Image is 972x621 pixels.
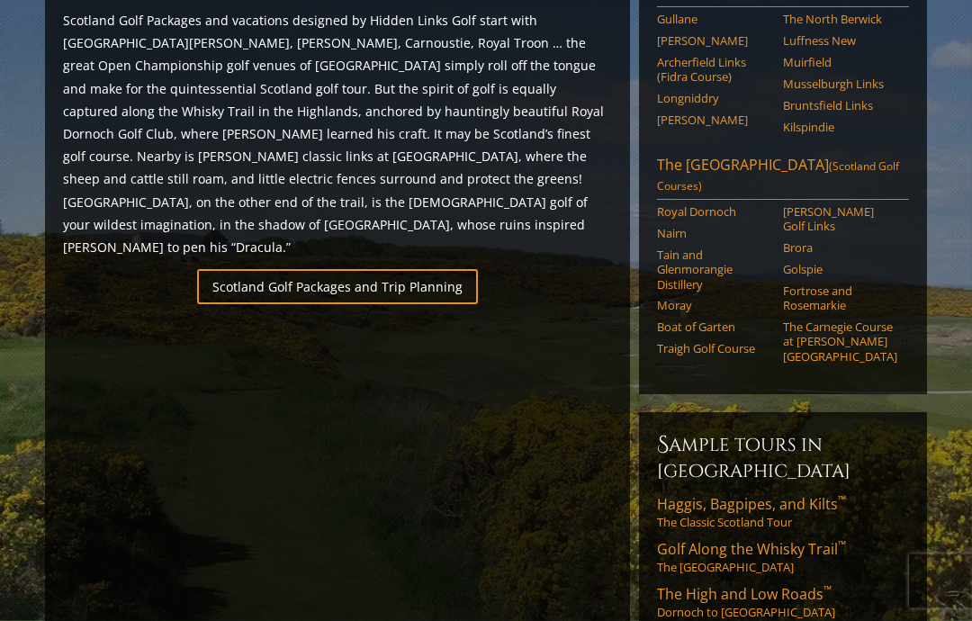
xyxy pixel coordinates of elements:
[783,320,897,364] a: The Carnegie Course at [PERSON_NAME][GEOGRAPHIC_DATA]
[657,540,846,560] span: Golf Along the Whisky Trail
[783,284,897,314] a: Fortrose and Rosemarkie
[657,585,832,605] span: The High and Low Roads
[783,13,897,27] a: The North Berwick
[838,538,846,553] sup: ™
[823,583,832,598] sup: ™
[657,320,771,335] a: Boat of Garten
[657,113,771,128] a: [PERSON_NAME]
[657,540,909,576] a: Golf Along the Whisky Trail™The [GEOGRAPHIC_DATA]
[197,270,478,305] a: Scotland Golf Packages and Trip Planning
[783,34,897,49] a: Luffness New
[657,299,771,313] a: Moray
[657,495,846,515] span: Haggis, Bagpipes, and Kilts
[657,495,909,531] a: Haggis, Bagpipes, and Kilts™The Classic Scotland Tour
[657,431,909,484] h6: Sample Tours in [GEOGRAPHIC_DATA]
[657,227,771,241] a: Nairn
[838,493,846,508] sup: ™
[657,156,909,201] a: The [GEOGRAPHIC_DATA](Scotland Golf Courses)
[783,99,897,113] a: Bruntsfield Links
[783,205,897,235] a: [PERSON_NAME] Golf Links
[657,34,771,49] a: [PERSON_NAME]
[657,13,771,27] a: Gullane
[783,263,897,277] a: Golspie
[783,241,897,256] a: Brora
[783,56,897,70] a: Muirfield
[657,205,771,220] a: Royal Dornoch
[657,92,771,106] a: Longniddry
[657,248,771,292] a: Tain and Glenmorangie Distillery
[63,10,612,259] p: Scotland Golf Packages and vacations designed by Hidden Links Golf start with [GEOGRAPHIC_DATA][P...
[783,121,897,135] a: Kilspindie
[657,342,771,356] a: Traigh Golf Course
[657,56,771,85] a: Archerfield Links (Fidra Course)
[783,77,897,92] a: Musselburgh Links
